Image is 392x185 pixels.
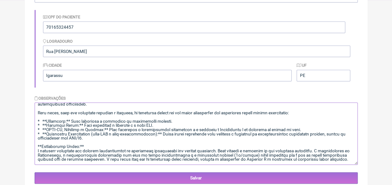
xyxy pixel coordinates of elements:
[43,21,345,33] input: Identificação do Paciente
[297,63,307,68] label: UF
[43,70,292,81] input: Cidade
[35,96,66,101] label: Observações
[43,45,350,57] input: Logradouro
[43,15,80,19] label: CPF do Paciente
[35,102,358,165] textarea: Loremips Dolors am Conse Adipis, 03 elit, Sedd ei Temporinci 31/53/9585. Utla etdol 00,6. Magnaa ...
[43,39,73,44] label: Logradouro
[297,70,350,81] input: UF
[35,172,358,184] input: Salvar
[43,63,62,68] label: Cidade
